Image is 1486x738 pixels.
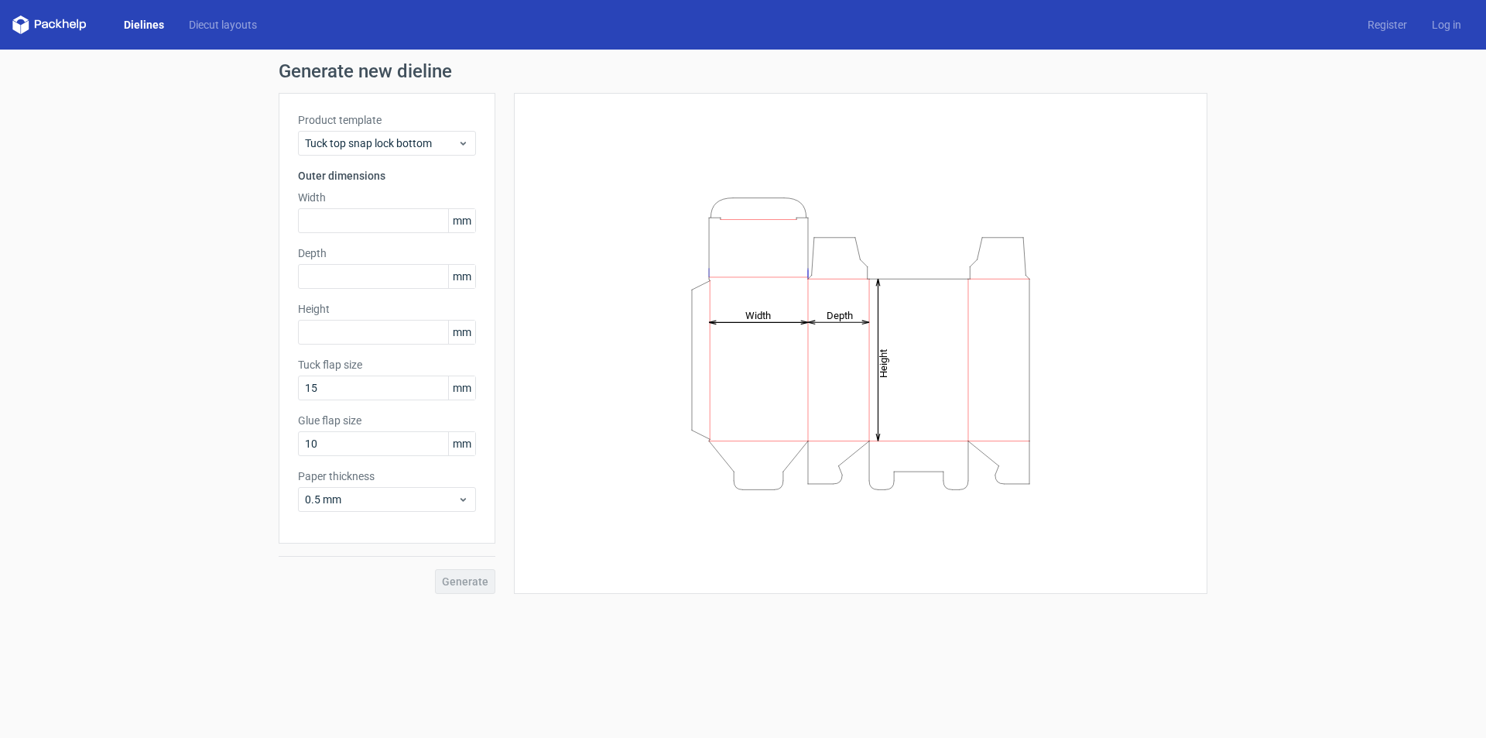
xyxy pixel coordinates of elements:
label: Glue flap size [298,413,476,428]
a: Diecut layouts [176,17,269,33]
label: Depth [298,245,476,261]
h1: Generate new dieline [279,62,1207,81]
tspan: Width [745,309,771,321]
span: mm [448,432,475,455]
label: Product template [298,112,476,128]
label: Tuck flap size [298,357,476,372]
label: Height [298,301,476,317]
a: Register [1355,17,1419,33]
span: mm [448,376,475,400]
span: mm [448,321,475,344]
span: 0.5 mm [305,492,457,507]
a: Dielines [111,17,176,33]
span: mm [448,265,475,288]
label: Paper thickness [298,469,476,484]
h3: Outer dimensions [298,168,476,184]
tspan: Depth [827,309,853,321]
a: Log in [1419,17,1474,33]
label: Width [298,190,476,205]
span: Tuck top snap lock bottom [305,136,457,151]
span: mm [448,209,475,232]
tspan: Height [878,348,889,377]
